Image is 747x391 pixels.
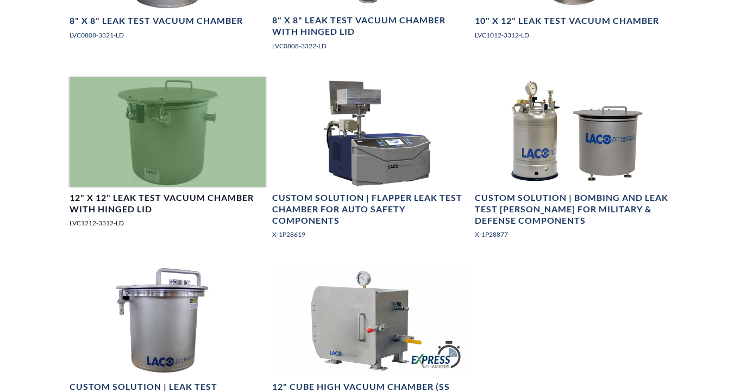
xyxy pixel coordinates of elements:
a: Flapper leak test chamber shown integrated with TITANTEST Leak Detector, front viewCustom Solutio... [272,77,468,249]
p: X-1P28877 [475,229,671,239]
a: LVC1212-3312-LD, rear view12" X 12" Leak Test Vacuum Chamber with Hinged LidLVC1212-3312-LD [70,77,266,237]
p: LVC1212-3312-LD [70,218,266,228]
h4: 10" X 12" Leak Test Vacuum Chamber [475,15,659,27]
a: Bombing and Leak Test Chambers for Military & Defense ComponentsCustom Solution | Bombing and Lea... [475,77,671,249]
p: X-1P28619 [272,229,468,239]
h4: Custom Solution | Flapper Leak Test Chamber for Auto Safety Components [272,192,468,226]
h4: Custom Solution | Bombing and Leak Test [PERSON_NAME] for Military & Defense Components [475,192,671,226]
h4: 8" X 8" Leak Test Vacuum Chamber with Hinged Lid [272,15,468,37]
p: LVC0808-3322-LD [272,41,468,51]
p: LVC0808-3321-LD [70,30,266,40]
p: LVC1012-3312-LD [475,30,671,40]
h4: 8" X 8" Leak Test Vacuum Chamber [70,15,243,27]
h4: 12" X 12" Leak Test Vacuum Chamber with Hinged Lid [70,192,266,215]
